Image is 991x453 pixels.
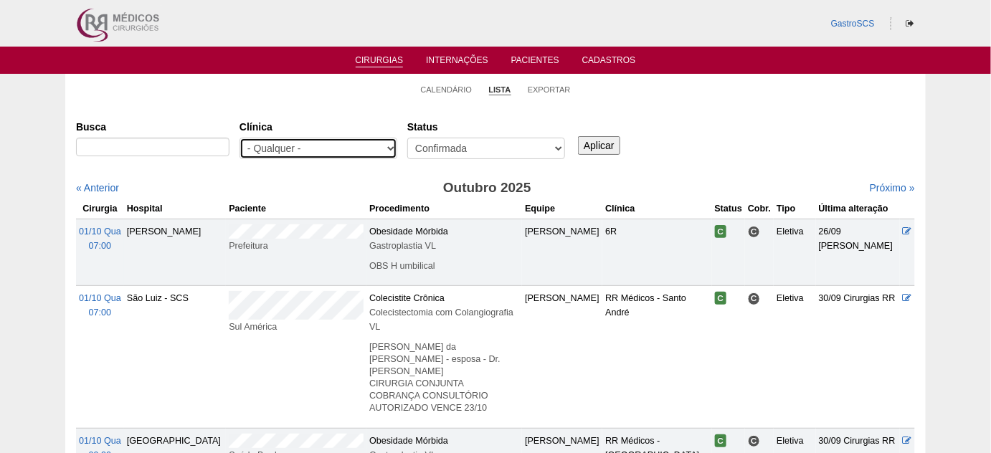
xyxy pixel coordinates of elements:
[903,436,912,446] a: Editar
[240,120,397,134] label: Clínica
[748,292,760,305] span: Consultório
[79,293,121,318] a: 01/10 Qua 07:00
[369,239,519,253] div: Gastroplastia VL
[89,307,112,318] span: 07:00
[870,182,915,194] a: Próximo »
[426,55,488,70] a: Internações
[602,199,711,219] th: Clínica
[903,293,912,303] a: Editar
[903,226,912,237] a: Editar
[79,293,121,303] span: 01/10 Qua
[229,239,364,253] div: Prefeitura
[366,199,522,219] th: Procedimento
[76,138,229,156] input: Digite os termos que você deseja procurar.
[79,226,121,237] span: 01/10 Qua
[76,199,124,219] th: Cirurgia
[421,85,473,95] a: Calendário
[748,226,760,238] span: Consultório
[89,241,112,251] span: 07:00
[229,320,364,334] div: Sul América
[124,219,227,285] td: [PERSON_NAME]
[356,55,404,67] a: Cirurgias
[226,199,366,219] th: Paciente
[79,436,121,446] span: 01/10 Qua
[712,199,746,219] th: Status
[774,199,815,219] th: Tipo
[124,199,227,219] th: Hospital
[831,19,875,29] a: GastroSCS
[816,286,900,428] td: 30/09 Cirurgias RR
[578,136,620,155] input: Aplicar
[522,286,602,428] td: [PERSON_NAME]
[278,178,697,199] h3: Outubro 2025
[816,199,900,219] th: Última alteração
[369,341,519,414] p: [PERSON_NAME] da [PERSON_NAME] - esposa - Dr. [PERSON_NAME] CIRURGIA CONJUNTA COBRANÇA CONSULTÓRI...
[366,219,522,285] td: Obesidade Mórbida
[522,219,602,285] td: [PERSON_NAME]
[79,226,121,251] a: 01/10 Qua 07:00
[407,120,565,134] label: Status
[715,225,727,238] span: Confirmada
[76,120,229,134] label: Busca
[511,55,559,70] a: Pacientes
[715,434,727,447] span: Confirmada
[76,182,119,194] a: « Anterior
[602,219,711,285] td: 6R
[582,55,636,70] a: Cadastros
[369,260,519,272] p: OBS H umbilical
[522,199,602,219] th: Equipe
[366,286,522,428] td: Colecistite Crônica
[745,199,774,219] th: Cobr.
[816,219,900,285] td: 26/09 [PERSON_NAME]
[748,435,760,447] span: Consultório
[489,85,511,95] a: Lista
[528,85,571,95] a: Exportar
[602,286,711,428] td: RR Médicos - Santo André
[124,286,227,428] td: São Luiz - SCS
[774,219,815,285] td: Eletiva
[906,19,914,28] i: Sair
[774,286,815,428] td: Eletiva
[369,305,519,334] div: Colecistectomia com Colangiografia VL
[715,292,727,305] span: Confirmada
